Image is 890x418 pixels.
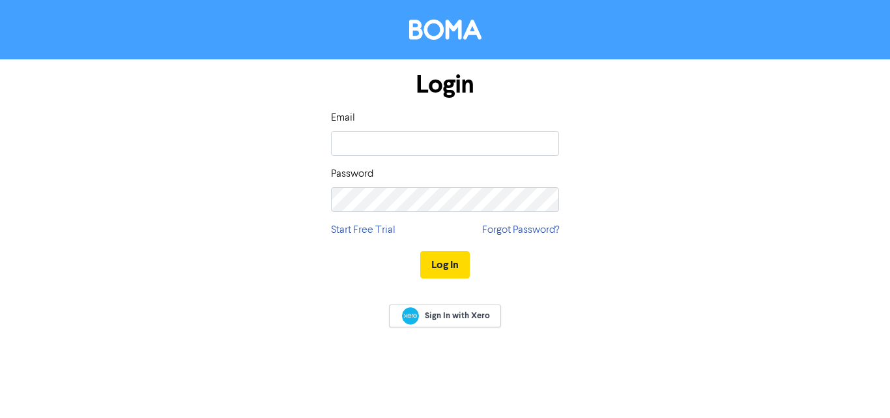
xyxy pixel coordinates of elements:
[331,166,373,182] label: Password
[425,310,490,321] span: Sign In with Xero
[482,222,559,238] a: Forgot Password?
[331,110,355,126] label: Email
[420,251,470,278] button: Log In
[331,222,395,238] a: Start Free Trial
[402,307,419,325] img: Xero logo
[331,70,559,100] h1: Login
[409,20,481,40] img: BOMA Logo
[389,305,501,327] a: Sign In with Xero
